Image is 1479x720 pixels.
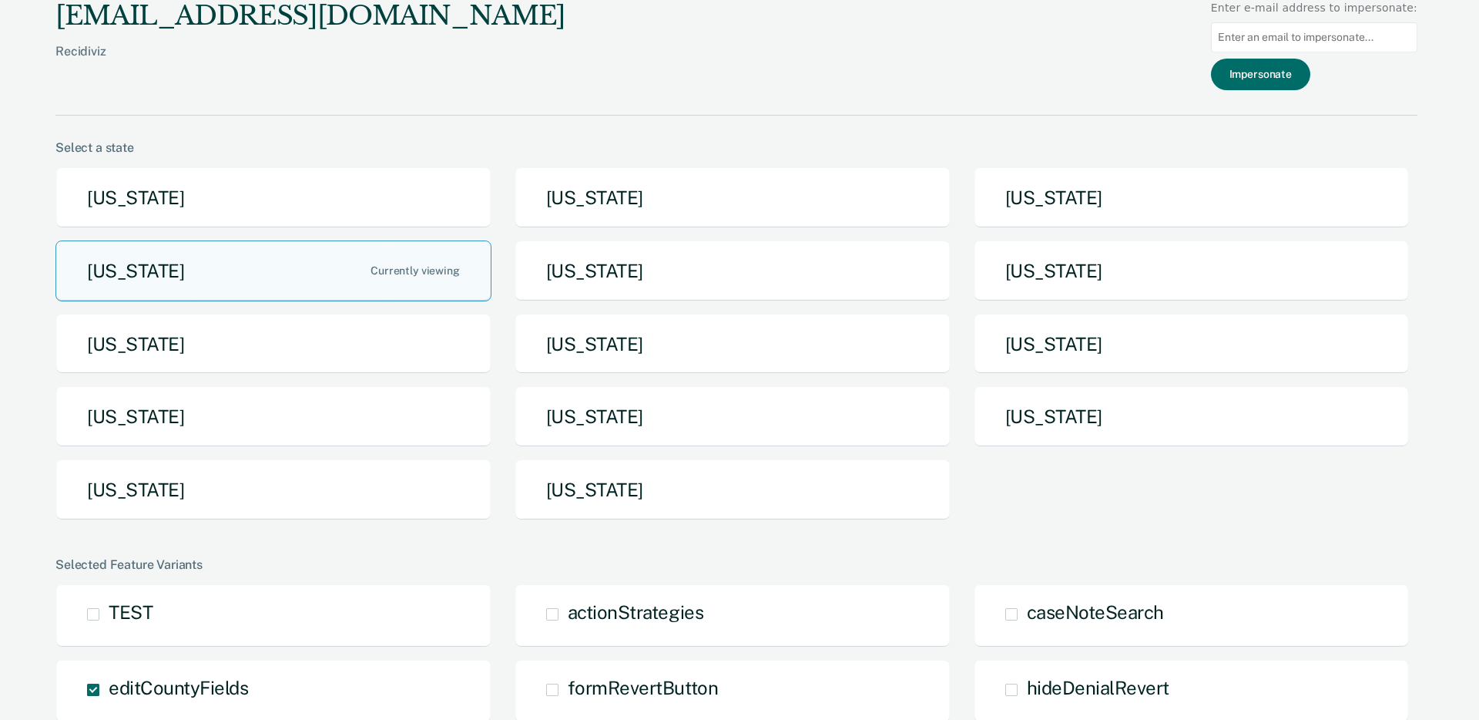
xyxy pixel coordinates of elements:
button: [US_STATE] [515,459,951,520]
button: [US_STATE] [55,459,491,520]
button: [US_STATE] [515,314,951,375]
span: caseNoteSearch [1027,601,1164,623]
button: [US_STATE] [55,241,491,301]
button: [US_STATE] [974,241,1410,301]
span: actionStrategies [568,601,703,623]
span: formRevertButton [568,677,718,698]
button: [US_STATE] [974,167,1410,228]
button: [US_STATE] [55,386,491,447]
span: TEST [109,601,153,623]
button: Impersonate [1211,59,1310,90]
div: Selected Feature Variants [55,557,1417,572]
span: hideDenialRevert [1027,677,1169,698]
span: editCountyFields [109,677,248,698]
button: [US_STATE] [55,314,491,375]
button: [US_STATE] [515,386,951,447]
button: [US_STATE] [515,241,951,301]
div: Recidiviz [55,44,565,83]
button: [US_STATE] [515,167,951,228]
button: [US_STATE] [55,167,491,228]
input: Enter an email to impersonate... [1211,22,1417,52]
button: [US_STATE] [974,386,1410,447]
div: Select a state [55,140,1417,155]
button: [US_STATE] [974,314,1410,375]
